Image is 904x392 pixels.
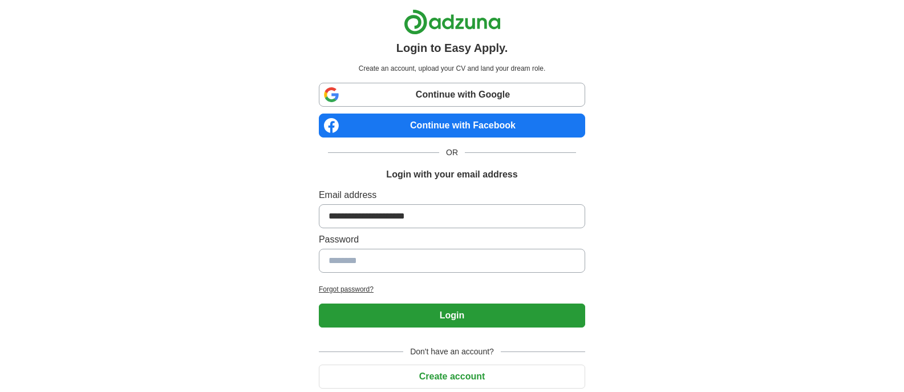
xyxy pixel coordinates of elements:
[321,63,583,74] p: Create an account, upload your CV and land your dream role.
[386,168,517,181] h1: Login with your email address
[404,9,501,35] img: Adzuna logo
[319,114,585,138] a: Continue with Facebook
[439,147,465,159] span: OR
[319,284,585,294] a: Forgot password?
[319,188,585,202] label: Email address
[319,304,585,328] button: Login
[396,39,508,56] h1: Login to Easy Apply.
[403,346,501,358] span: Don't have an account?
[319,371,585,381] a: Create account
[319,233,585,246] label: Password
[319,83,585,107] a: Continue with Google
[319,365,585,389] button: Create account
